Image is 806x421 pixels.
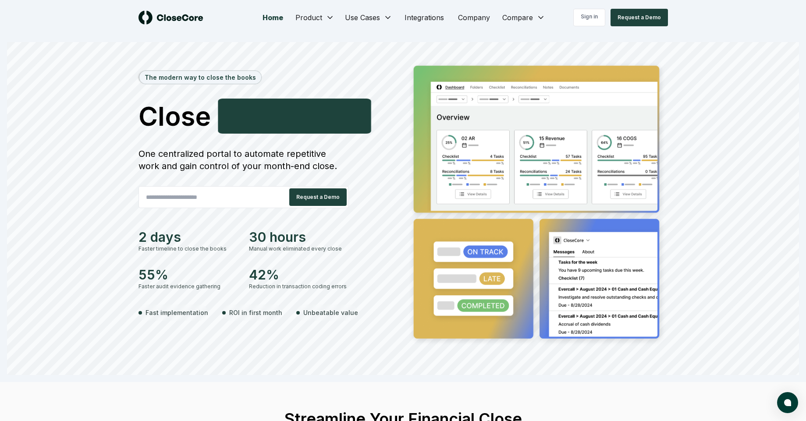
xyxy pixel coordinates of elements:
[229,308,282,317] span: ROI in first month
[292,127,303,153] span: r
[249,245,349,253] div: Manual work eliminated every close
[139,71,261,84] div: The modern way to close the books
[290,9,340,26] button: Product
[295,12,322,23] span: Product
[253,128,267,155] span: s
[276,128,292,155] span: e
[138,245,238,253] div: Faster timeline to close the books
[407,60,668,348] img: Jumbotron
[238,128,253,155] span: a
[398,9,451,26] a: Integrations
[138,229,238,245] div: 2 days
[138,103,211,129] span: Close
[345,12,380,23] span: Use Cases
[497,9,550,26] button: Compare
[138,267,238,283] div: 55%
[249,267,349,283] div: 42%
[573,9,605,26] a: Sign in
[249,283,349,290] div: Reduction in transaction coding errors
[256,9,290,26] a: Home
[223,128,238,155] span: F
[451,9,497,26] a: Company
[502,12,533,23] span: Compare
[249,229,349,245] div: 30 hours
[138,11,203,25] img: logo
[138,148,349,172] div: One centralized portal to automate repetitive work and gain control of your month-end close.
[146,308,208,317] span: Fast implementation
[777,392,798,413] button: atlas-launcher
[303,308,358,317] span: Unbeatable value
[267,128,276,155] span: t
[289,188,347,206] button: Request a Demo
[611,9,668,26] button: Request a Demo
[340,9,398,26] button: Use Cases
[138,283,238,290] div: Faster audit evidence gathering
